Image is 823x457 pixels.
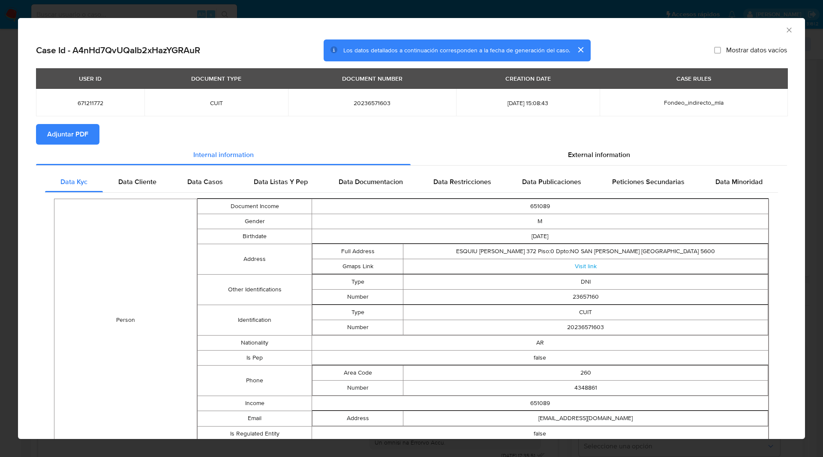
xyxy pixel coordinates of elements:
div: Detailed info [36,145,787,165]
span: [DATE] 15:08:43 [466,99,589,107]
td: Phone [198,365,312,396]
span: Fondeo_indirecto_mla [664,98,724,107]
input: Mostrar datos vacíos [714,47,721,54]
td: Address [198,244,312,274]
div: closure-recommendation-modal [18,18,805,439]
span: Data Documentacion [339,177,403,187]
span: 20236571603 [298,99,446,107]
td: Type [312,274,403,289]
span: Los datos detallados a continuación corresponden a la fecha de generación del caso. [343,46,570,54]
td: 651089 [312,199,768,214]
td: M [312,214,768,229]
span: Data Casos [187,177,223,187]
td: [EMAIL_ADDRESS][DOMAIN_NAME] [403,411,768,426]
td: Is Pep [198,350,312,365]
span: Data Restricciones [433,177,491,187]
span: Internal information [193,150,254,160]
td: DNI [403,274,768,289]
td: Number [312,320,403,335]
td: 23657160 [403,289,768,304]
div: CASE RULES [671,71,716,86]
td: Area Code [312,365,403,380]
span: External information [568,150,630,160]
td: Nationality [198,335,312,350]
button: Cerrar ventana [785,26,793,33]
div: USER ID [74,71,107,86]
span: Peticiones Secundarias [612,177,685,187]
button: cerrar [570,39,591,60]
h2: Case Id - A4nHd7QvUQaIb2xHazYGRAuR [36,45,200,56]
td: AR [312,335,768,350]
td: false [312,426,768,441]
td: [DATE] [312,229,768,244]
span: Adjuntar PDF [47,125,88,144]
td: Gmaps Link [312,259,403,274]
td: false [312,350,768,365]
div: DOCUMENT TYPE [186,71,246,86]
td: Document Income [198,199,312,214]
td: Address [312,411,403,426]
td: Birthdate [198,229,312,244]
span: Data Publicaciones [522,177,581,187]
td: CUIT [403,305,768,320]
td: ESQUIU [PERSON_NAME] 372 Piso:0 Dpto:NO SAN [PERSON_NAME] [GEOGRAPHIC_DATA] 5600 [403,244,768,259]
td: 20236571603 [403,320,768,335]
td: Gender [198,214,312,229]
td: Number [312,380,403,395]
span: Data Listas Y Pep [254,177,308,187]
span: Data Kyc [60,177,87,187]
span: Data Cliente [118,177,156,187]
td: Income [198,396,312,411]
div: DOCUMENT NUMBER [337,71,408,86]
td: 260 [403,365,768,380]
td: Other Identifications [198,274,312,305]
div: CREATION DATE [500,71,556,86]
button: Adjuntar PDF [36,124,99,145]
td: Email [198,411,312,426]
td: Number [312,289,403,304]
td: Person [54,199,197,442]
span: Data Minoridad [715,177,763,187]
td: 651089 [312,396,768,411]
td: Identification [198,305,312,335]
span: Mostrar datos vacíos [726,46,787,54]
a: Visit link [575,262,597,270]
td: Type [312,305,403,320]
td: 4348861 [403,380,768,395]
td: Is Regulated Entity [198,426,312,441]
div: Detailed internal info [45,172,778,192]
span: 671211772 [46,99,134,107]
span: CUIT [155,99,278,107]
td: Full Address [312,244,403,259]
